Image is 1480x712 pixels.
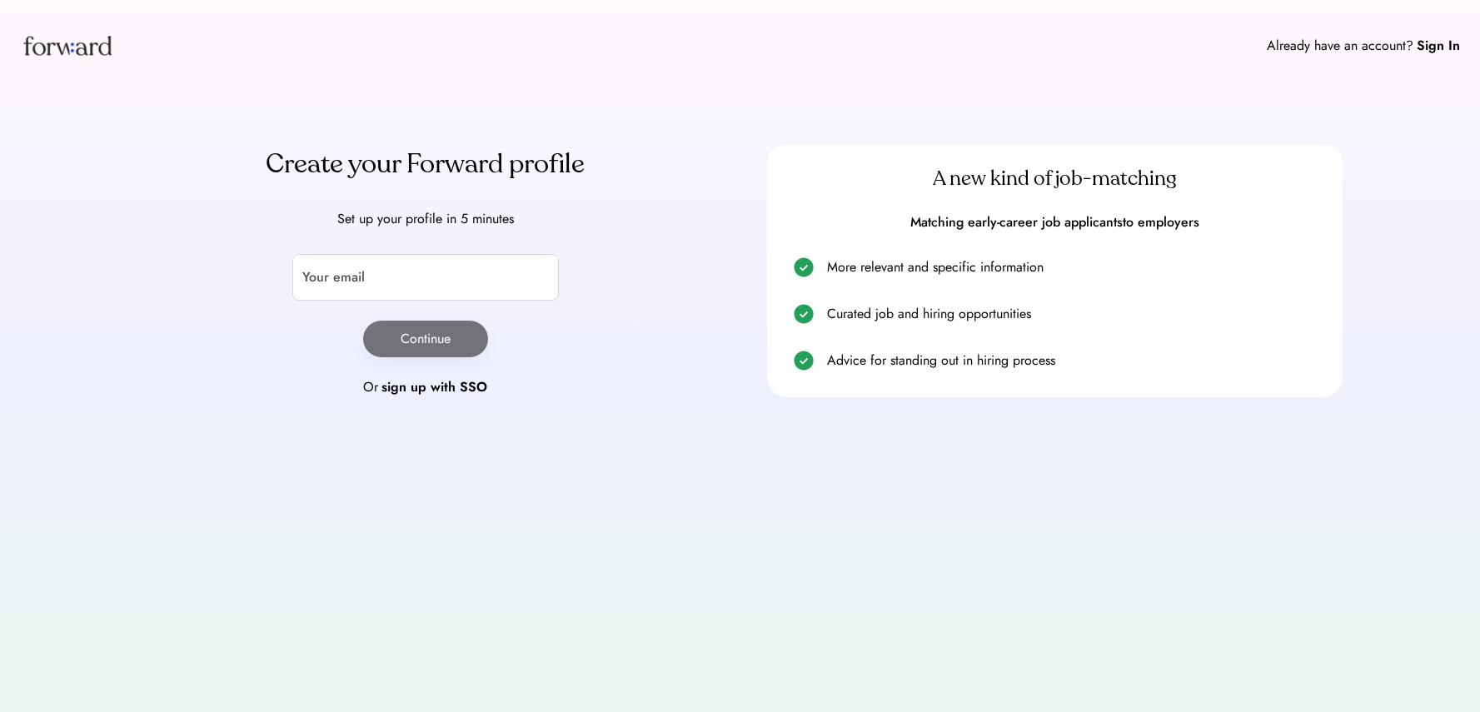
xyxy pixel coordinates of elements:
[363,321,488,357] button: Continue
[363,377,378,397] div: Or
[827,304,1323,324] div: Curated job and hiring opportunities
[794,351,814,371] img: check.svg
[794,304,814,324] img: check.svg
[1267,36,1413,56] div: Already have an account?
[794,257,814,277] img: check.svg
[20,20,115,71] img: Forward logo
[827,351,1323,371] div: Advice for standing out in hiring process
[787,166,1323,192] div: A new kind of job-matching
[381,377,487,397] div: sign up with SSO
[827,257,1323,277] div: More relevant and specific information
[1417,36,1460,56] div: Sign In
[787,213,1323,232] div: Matching early-career job applicantsto employers
[137,144,714,184] div: Create your Forward profile
[137,209,714,229] div: Set up your profile in 5 minutes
